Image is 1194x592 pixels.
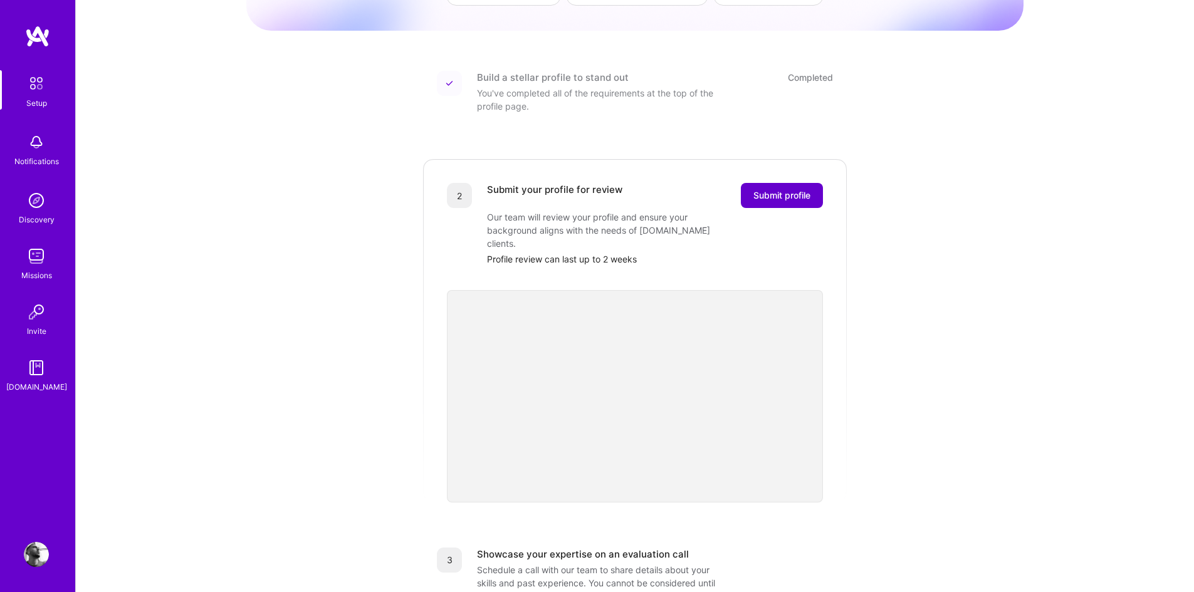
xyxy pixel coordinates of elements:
[19,213,55,226] div: Discovery
[753,189,810,202] span: Submit profile
[487,183,622,208] div: Submit your profile for review
[477,86,728,113] div: You've completed all of the requirements at the top of the profile page.
[21,542,52,567] a: User Avatar
[447,183,472,208] div: 2
[487,252,823,266] div: Profile review can last up to 2 weeks
[788,71,833,84] div: Completed
[27,325,46,338] div: Invite
[6,380,67,393] div: [DOMAIN_NAME]
[446,80,453,87] img: Completed
[23,70,50,96] img: setup
[24,299,49,325] img: Invite
[25,25,50,48] img: logo
[24,130,49,155] img: bell
[477,71,629,84] div: Build a stellar profile to stand out
[741,183,823,208] button: Submit profile
[487,210,738,250] div: Our team will review your profile and ensure your background aligns with the needs of [DOMAIN_NAM...
[24,244,49,269] img: teamwork
[24,355,49,380] img: guide book
[14,155,59,168] div: Notifications
[24,188,49,213] img: discovery
[477,548,689,561] div: Showcase your expertise on an evaluation call
[21,269,52,282] div: Missions
[437,548,462,573] div: 3
[24,542,49,567] img: User Avatar
[447,290,823,502] iframe: video
[26,96,47,110] div: Setup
